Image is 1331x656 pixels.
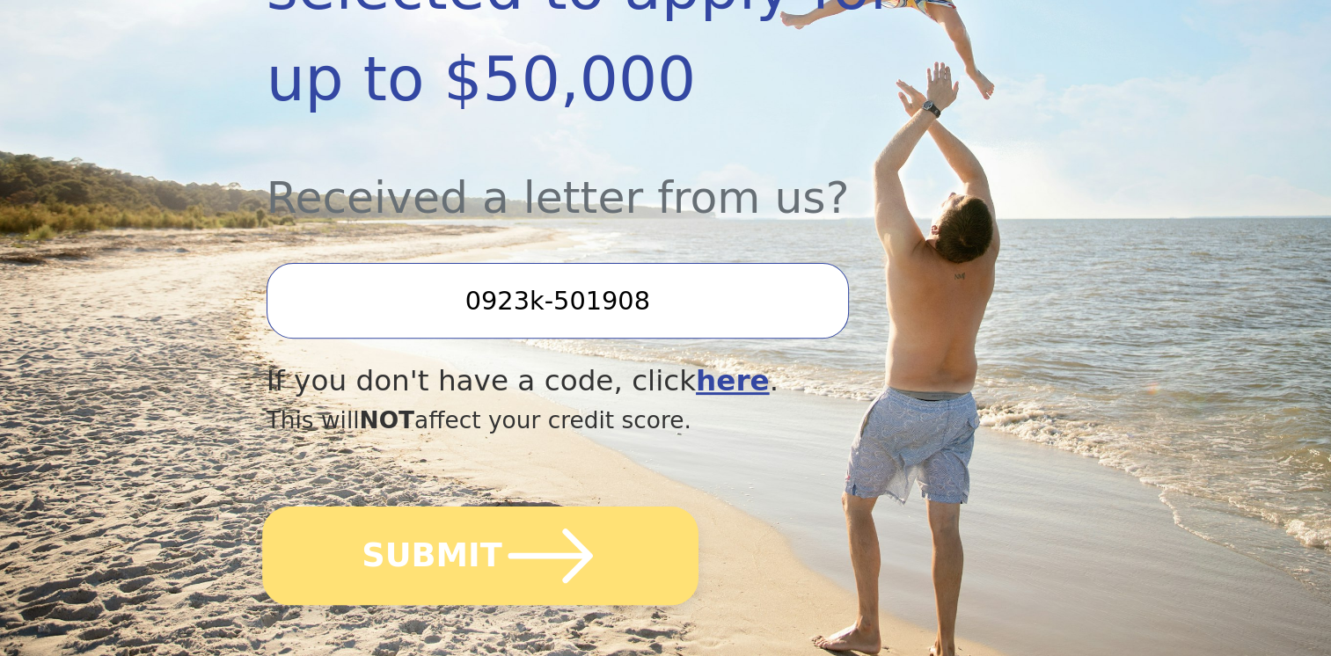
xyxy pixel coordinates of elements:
button: SUBMIT [262,507,698,605]
div: Received a letter from us? [267,125,946,231]
input: Enter your Offer Code: [267,263,849,339]
div: If you don't have a code, click . [267,360,946,403]
div: This will affect your credit score. [267,403,946,438]
a: here [696,364,770,397]
span: NOT [360,406,415,434]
